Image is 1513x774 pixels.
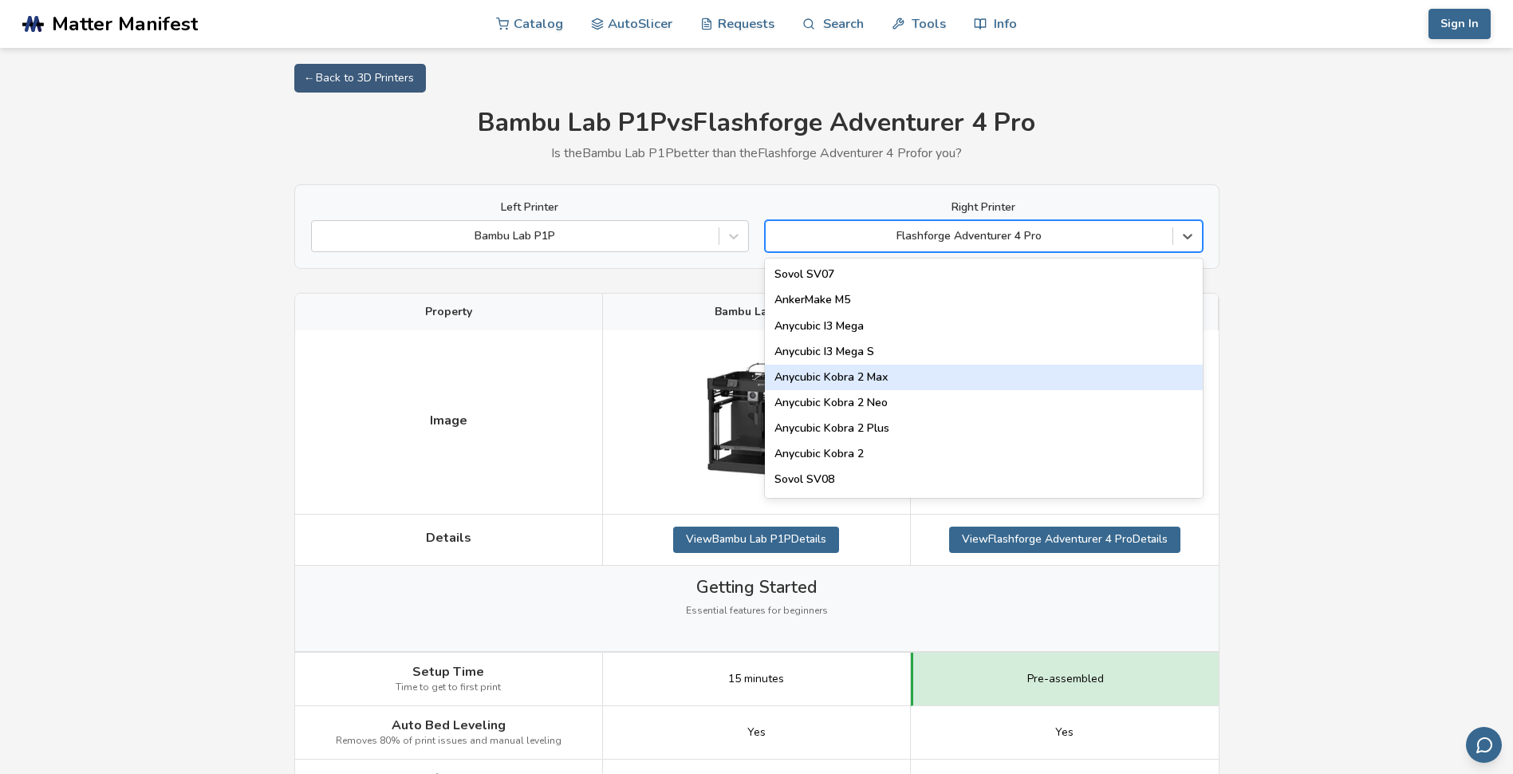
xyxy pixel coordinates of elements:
span: Time to get to first print [396,682,501,693]
label: Right Printer [765,201,1203,214]
div: Anycubic Kobra 2 Neo [765,390,1203,416]
span: Details [426,531,471,545]
span: Getting Started [696,578,817,597]
img: Bambu Lab P1P [676,342,836,502]
span: Yes [1055,726,1074,739]
span: Property [425,306,472,318]
a: ← Back to 3D Printers [294,64,426,93]
button: Sign In [1428,9,1491,39]
span: Removes 80% of print issues and manual leveling [336,736,561,747]
input: Bambu Lab P1P [320,230,323,243]
span: Essential features for beginners [686,606,828,617]
div: Creality Hi [765,492,1203,518]
span: Matter Manifest [52,13,198,35]
p: Is the Bambu Lab P1P better than the Flashforge Adventurer 4 Pro for you? [294,146,1219,160]
div: Anycubic Kobra 2 [765,441,1203,467]
span: Pre-assembled [1027,673,1104,685]
div: Anycubic I3 Mega [765,314,1203,339]
span: Bambu Lab P1P [715,306,798,318]
span: 15 minutes [728,673,784,685]
input: Flashforge Adventurer 4 ProSovol SV07AnkerMake M5Anycubic I3 MegaAnycubic I3 Mega SAnycubic Kobra... [774,230,777,243]
div: Anycubic Kobra 2 Plus [765,416,1203,441]
a: ViewFlashforge Adventurer 4 ProDetails [949,527,1180,552]
span: Setup Time [412,665,484,679]
h1: Bambu Lab P1P vs Flashforge Adventurer 4 Pro [294,109,1219,138]
div: Sovol SV08 [765,467,1203,492]
div: AnkerMake M5 [765,287,1203,313]
button: Send feedback via email [1466,727,1502,763]
div: Anycubic I3 Mega S [765,339,1203,365]
span: Yes [747,726,766,739]
div: Anycubic Kobra 2 Max [765,365,1203,390]
span: Image [430,413,467,428]
a: ViewBambu Lab P1PDetails [673,527,839,552]
span: Auto Bed Leveling [392,718,506,733]
div: Sovol SV07 [765,262,1203,287]
label: Left Printer [311,201,749,214]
